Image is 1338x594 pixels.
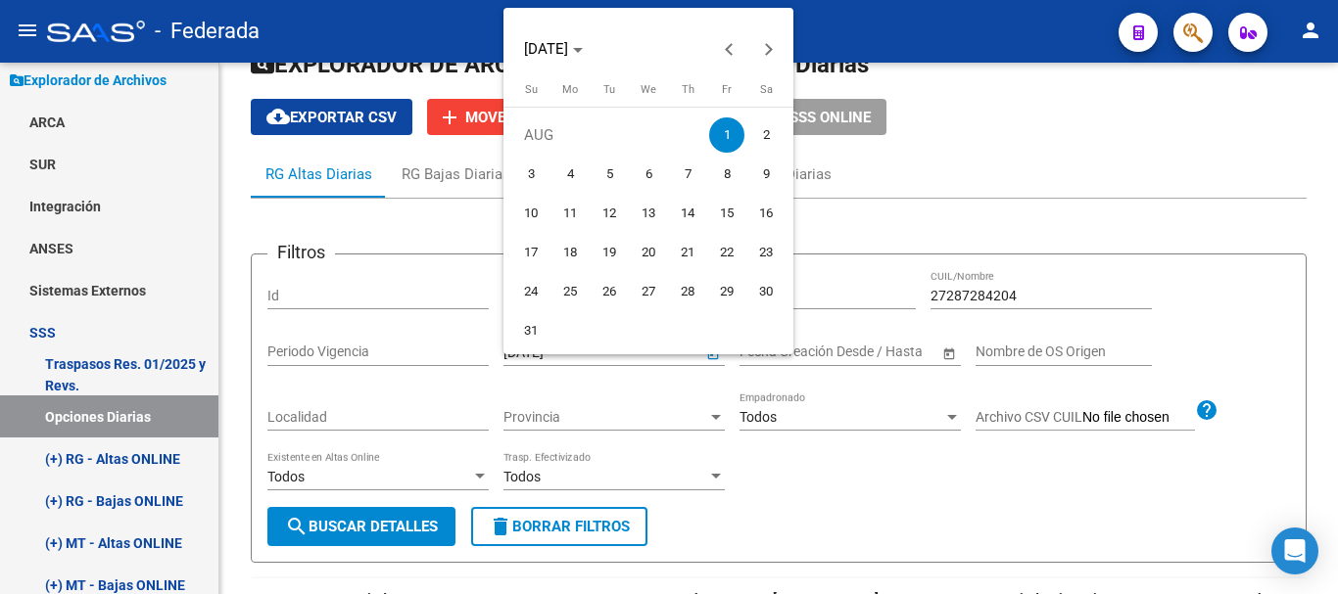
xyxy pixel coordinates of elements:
button: August 30, 2025 [746,272,786,311]
button: Choose month and year [516,31,591,67]
button: August 18, 2025 [550,233,590,272]
span: 24 [513,274,549,309]
span: 15 [709,196,744,231]
span: Su [525,83,538,96]
button: August 29, 2025 [707,272,746,311]
button: August 8, 2025 [707,155,746,194]
span: 12 [592,196,627,231]
button: August 17, 2025 [511,233,550,272]
button: Next month [749,29,788,69]
button: August 6, 2025 [629,155,668,194]
span: Tu [603,83,615,96]
span: 29 [709,274,744,309]
span: 16 [748,196,784,231]
button: August 1, 2025 [707,115,746,155]
span: Fr [722,83,732,96]
span: 8 [709,157,744,192]
span: 11 [552,196,588,231]
span: 23 [748,235,784,270]
span: 7 [670,157,705,192]
button: August 9, 2025 [746,155,786,194]
span: 21 [670,235,705,270]
button: August 12, 2025 [590,194,629,233]
span: 25 [552,274,588,309]
span: 30 [748,274,784,309]
button: August 24, 2025 [511,272,550,311]
button: August 26, 2025 [590,272,629,311]
span: 10 [513,196,549,231]
button: August 14, 2025 [668,194,707,233]
span: Th [682,83,694,96]
button: August 3, 2025 [511,155,550,194]
button: August 4, 2025 [550,155,590,194]
span: 28 [670,274,705,309]
button: August 13, 2025 [629,194,668,233]
span: We [641,83,656,96]
span: 17 [513,235,549,270]
span: [DATE] [524,40,568,58]
span: 1 [709,117,744,153]
div: Open Intercom Messenger [1271,527,1318,574]
button: August 21, 2025 [668,233,707,272]
button: August 25, 2025 [550,272,590,311]
button: August 7, 2025 [668,155,707,194]
span: 9 [748,157,784,192]
td: AUG [511,115,707,155]
button: August 11, 2025 [550,194,590,233]
span: 26 [592,274,627,309]
button: August 16, 2025 [746,194,786,233]
span: 13 [631,196,666,231]
button: August 27, 2025 [629,272,668,311]
span: Sa [760,83,773,96]
button: August 10, 2025 [511,194,550,233]
span: 5 [592,157,627,192]
button: August 15, 2025 [707,194,746,233]
span: 22 [709,235,744,270]
button: August 28, 2025 [668,272,707,311]
button: August 22, 2025 [707,233,746,272]
span: 27 [631,274,666,309]
button: August 5, 2025 [590,155,629,194]
span: Mo [562,83,578,96]
span: 6 [631,157,666,192]
button: August 20, 2025 [629,233,668,272]
span: 14 [670,196,705,231]
span: 19 [592,235,627,270]
span: 20 [631,235,666,270]
button: August 2, 2025 [746,115,786,155]
button: August 23, 2025 [746,233,786,272]
button: August 31, 2025 [511,311,550,350]
span: 2 [748,117,784,153]
span: 3 [513,157,549,192]
button: Previous month [710,29,749,69]
span: 4 [552,157,588,192]
span: 31 [513,313,549,348]
span: 18 [552,235,588,270]
button: August 19, 2025 [590,233,629,272]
